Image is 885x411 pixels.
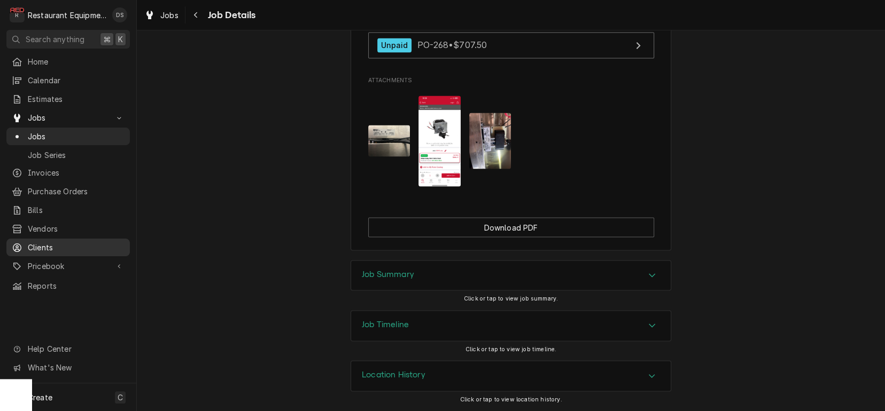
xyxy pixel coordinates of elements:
a: Go to Jobs [6,109,130,127]
button: Download PDF [368,217,654,237]
span: Purchase Orders [28,186,125,197]
a: Vendors [6,220,130,238]
span: Estimates [28,93,125,105]
span: Search anything [26,34,84,45]
a: Reports [6,277,130,295]
button: Accordion Details Expand Trigger [351,311,671,341]
a: Purchase Orders [6,183,130,200]
img: x47J5rIuQ8Ow1QmIhBEq [469,113,511,169]
span: Job Details [205,8,256,22]
a: Go to Pricebook [6,257,130,275]
a: Go to What's New [6,359,130,376]
span: Click or tap to view job timeline. [465,345,556,352]
button: Search anything⌘K [6,30,130,49]
span: Help Center [28,343,123,354]
a: Bills [6,201,130,219]
span: C [118,392,123,403]
span: Attachments [368,87,654,195]
a: Clients [6,239,130,256]
span: Create [28,393,52,402]
div: Job Summary [351,260,671,291]
span: Vendors [28,223,125,234]
div: Purchase Orders [368,18,654,64]
span: Jobs [28,131,125,142]
a: Jobs [6,128,130,145]
img: oGz2FyEzSbGFOqHRbSSJ [418,96,461,186]
span: Invoices [28,167,125,178]
div: Attachments [368,76,654,194]
div: Unpaid [377,38,412,52]
span: Calendar [28,75,125,86]
span: Click or tap to view job summary. [464,295,558,302]
div: Accordion Header [351,260,671,290]
div: DS [112,7,127,22]
div: Button Group Row [368,217,654,237]
a: Job Series [6,146,130,164]
h3: Location History [362,369,425,380]
span: Bills [28,204,125,216]
span: Reports [28,280,125,291]
div: Restaurant Equipment Diagnostics's Avatar [10,7,25,22]
span: Click or tap to view location history. [460,396,562,402]
img: laMKvj2jTRG9yiHMKher [368,125,410,156]
span: Job Series [28,149,125,161]
span: Pricebook [28,260,108,272]
span: K [118,34,123,45]
div: R [10,7,25,22]
div: Accordion Header [351,311,671,341]
div: Job Timeline [351,310,671,341]
button: Navigate back [188,6,205,23]
span: Clients [28,242,125,253]
h3: Job Timeline [362,319,409,329]
button: Accordion Details Expand Trigger [351,361,671,391]
h3: Job Summary [362,269,414,279]
span: Attachments [368,76,654,85]
a: Home [6,53,130,70]
span: Jobs [160,10,178,21]
a: Calendar [6,72,130,89]
a: Invoices [6,164,130,181]
span: Jobs [28,112,108,123]
a: Estimates [6,90,130,108]
div: Button Group [368,217,654,237]
span: Home [28,56,125,67]
span: PO-268 • $707.50 [417,39,487,50]
div: Restaurant Equipment Diagnostics [28,10,106,21]
a: Go to Help Center [6,340,130,358]
span: What's New [28,362,123,373]
a: Jobs [140,6,183,24]
span: ⌘ [103,34,111,45]
div: Accordion Header [351,361,671,391]
button: Accordion Details Expand Trigger [351,260,671,290]
a: View Purchase Order [368,32,654,58]
div: Location History [351,360,671,391]
div: Derek Stewart's Avatar [112,7,127,22]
